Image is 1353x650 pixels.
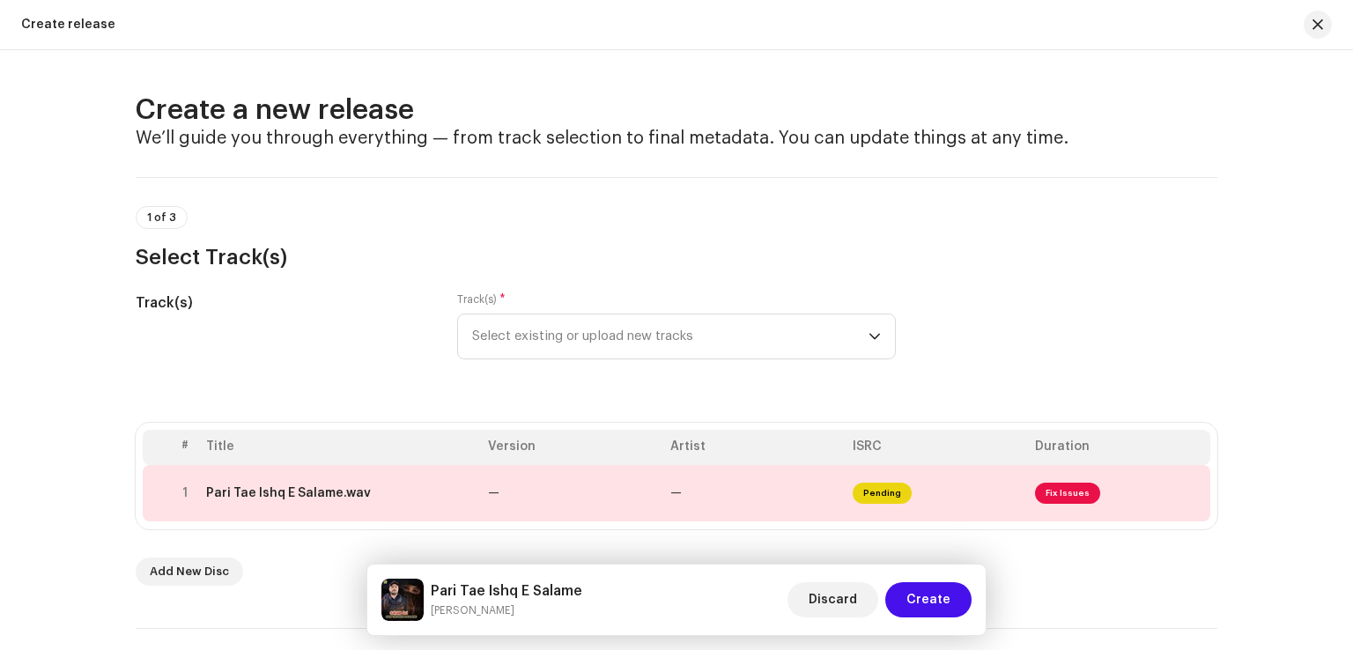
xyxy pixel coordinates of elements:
h5: Pari Tae Ishq E Salame [431,580,582,602]
button: Discard [787,582,878,617]
div: Pari Tae Ishq E Salame.wav [206,486,371,500]
th: ISRC [846,430,1028,465]
th: Artist [663,430,846,465]
h2: Create a new release [136,92,1217,128]
span: Pending [853,483,912,504]
th: Duration [1028,430,1210,465]
small: Pari Tae Ishq E Salame [431,602,582,619]
h5: Track(s) [136,292,429,314]
span: — [670,487,682,499]
h3: Select Track(s) [136,243,1217,271]
button: Create [885,582,972,617]
span: Discard [809,582,857,617]
label: Track(s) [457,292,506,307]
span: — [488,487,499,499]
div: dropdown trigger [869,314,881,358]
img: 2cbb5620-460a-4139-b0a8-590a6785a96a [381,579,424,621]
span: Fix Issues [1035,483,1100,504]
h4: We’ll guide you through everything — from track selection to final metadata. You can update thing... [136,128,1217,149]
span: Create [906,582,950,617]
span: Select existing or upload new tracks [472,314,869,358]
th: Title [199,430,481,465]
th: Version [481,430,663,465]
